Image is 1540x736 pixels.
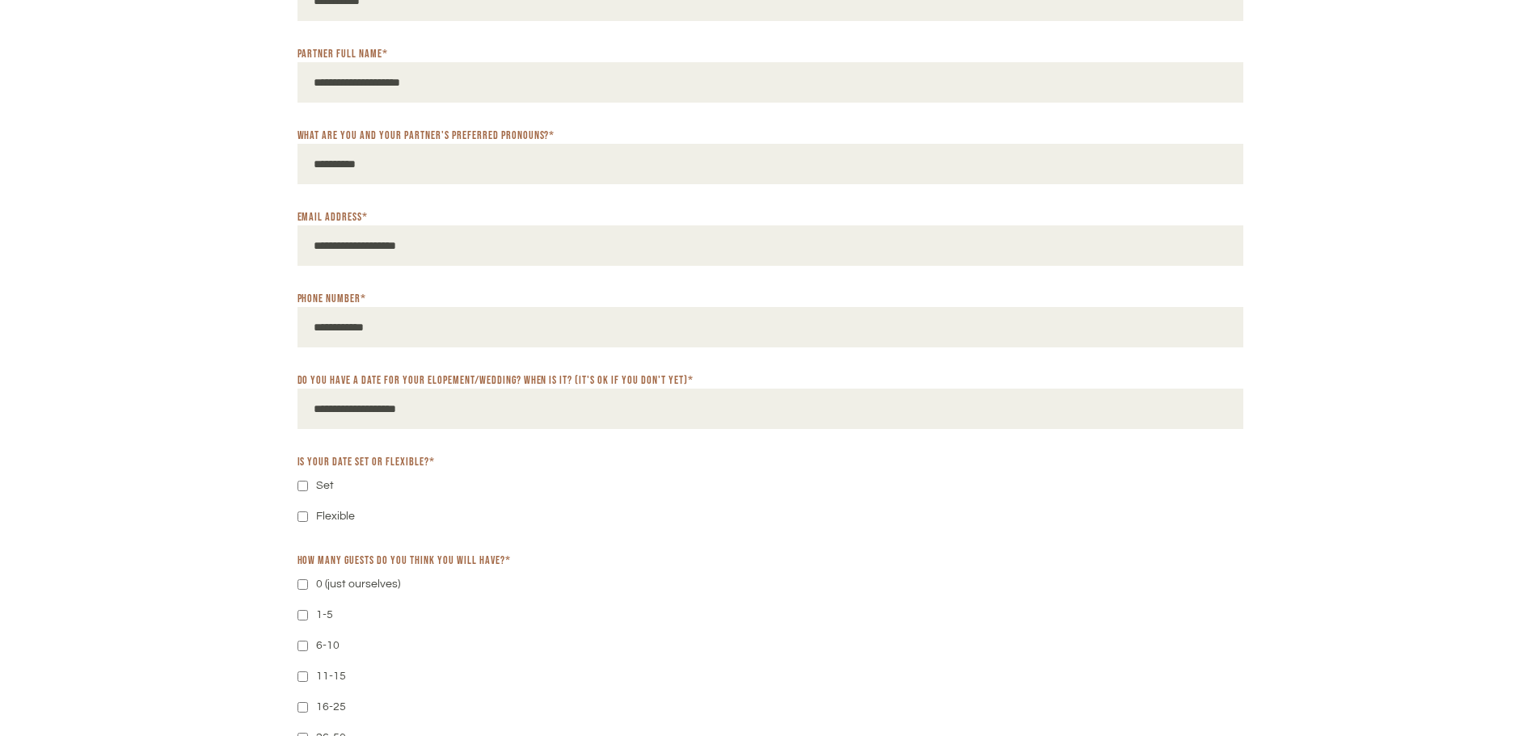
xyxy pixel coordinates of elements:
[316,505,355,528] label: Flexible
[297,47,389,61] label: Partner Full Name
[297,210,369,225] label: Email address
[316,604,333,626] label: 1-5
[316,474,334,497] label: Set
[297,553,511,568] label: How many guests do you think you will have?
[297,128,555,143] label: What are you and your partner's preferred pronouns?
[316,573,400,595] label: 0 (just ourselves)
[316,634,340,657] label: 6-10
[316,665,346,688] label: 11-15
[297,292,367,306] label: Phone Number
[316,696,346,718] label: 16-25
[297,455,435,469] label: Is your date set or flexible?
[297,373,694,388] label: Do you have a date for your elopement/wedding? When is it? (It's ok if you don't yet)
